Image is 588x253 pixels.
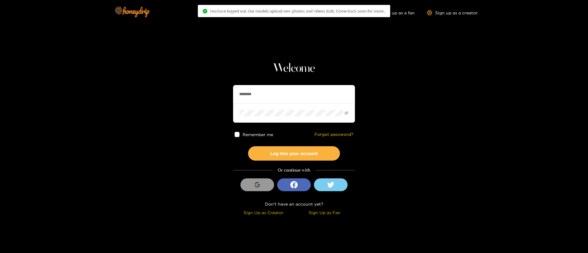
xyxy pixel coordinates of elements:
div: Sign Up as Creator [235,209,292,216]
span: check-circle [203,9,207,13]
button: Log into your account [248,146,340,161]
a: Forgot password? [315,132,353,137]
div: Don't have an account yet? [233,200,355,207]
span: You have logged out. Our models upload new photos and videos daily. Come back soon for more.. [210,9,385,13]
span: eye-invisible [345,111,349,115]
div: Sign Up as Fan [296,209,353,216]
a: Sign up as a fan [373,10,415,15]
span: Remember me [243,132,273,137]
a: Sign up as a creator [427,10,478,15]
h1: Welcome [233,61,355,76]
div: Or continue with [233,167,355,174]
